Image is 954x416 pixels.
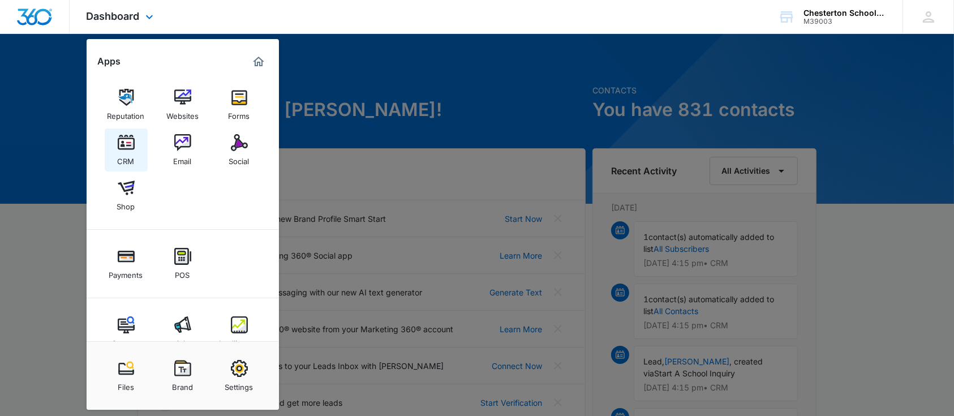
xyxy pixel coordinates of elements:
div: Shop [117,196,135,211]
a: Websites [161,83,204,126]
div: Payments [109,265,143,280]
div: Social [229,151,250,166]
a: Marketing 360® Dashboard [250,53,268,71]
div: Content [112,333,140,348]
a: Brand [161,354,204,397]
div: Forms [229,106,250,121]
a: Files [105,354,148,397]
a: Email [161,128,204,171]
a: Reputation [105,83,148,126]
a: Content [105,311,148,354]
div: Reputation [108,106,145,121]
a: Settings [218,354,261,397]
div: POS [175,265,190,280]
a: POS [161,242,204,285]
h2: Apps [98,56,121,67]
a: CRM [105,128,148,171]
div: Files [118,377,134,392]
a: Payments [105,242,148,285]
a: Shop [105,174,148,217]
div: CRM [118,151,135,166]
div: account id [803,18,886,25]
div: Websites [166,106,199,121]
a: Intelligence [218,311,261,354]
div: Settings [225,377,253,392]
div: account name [803,8,886,18]
div: Intelligence [219,333,259,348]
div: Email [174,151,192,166]
div: Brand [172,377,193,392]
a: Forms [218,83,261,126]
a: Ads [161,311,204,354]
div: Ads [176,333,190,348]
a: Social [218,128,261,171]
span: Dashboard [87,10,140,22]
